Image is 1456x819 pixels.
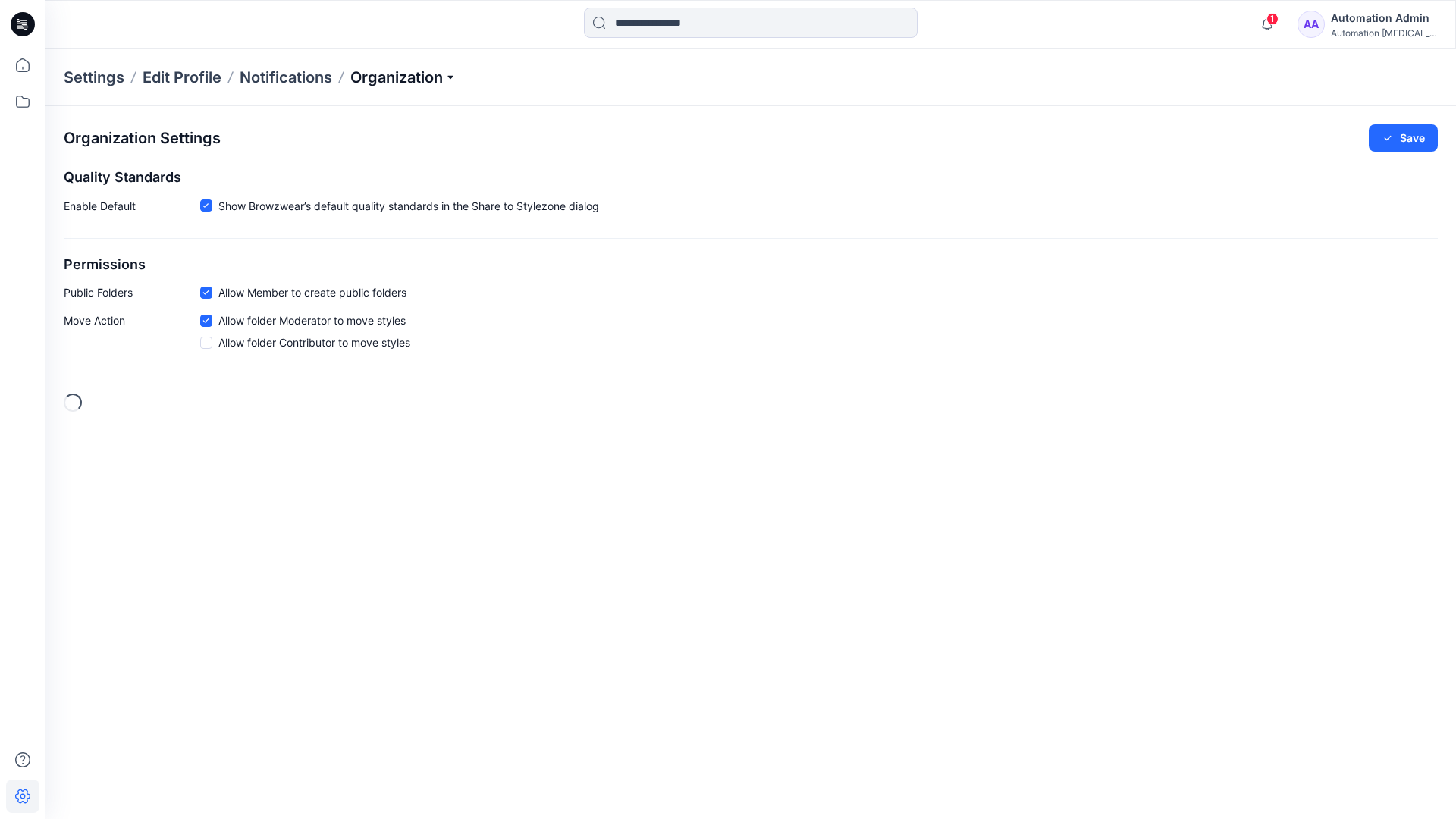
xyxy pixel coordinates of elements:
h2: Organization Settings [64,130,221,147]
span: Allow Member to create public folders [218,284,406,300]
div: Automation [MEDICAL_DATA]... [1331,27,1437,39]
button: Save [1369,124,1438,152]
div: Automation Admin [1331,9,1437,27]
p: Settings [64,67,124,88]
a: Edit Profile [143,67,221,88]
div: AA [1298,11,1325,38]
span: Show Browzwear’s default quality standards in the Share to Stylezone dialog [218,198,599,214]
span: 1 [1266,13,1279,25]
p: Public Folders [64,284,200,300]
p: Move Action [64,312,200,356]
span: Allow folder Moderator to move styles [218,312,406,328]
h2: Quality Standards [64,170,1438,186]
h2: Permissions [64,257,1438,273]
span: Allow folder Contributor to move styles [218,334,410,350]
p: Enable Default [64,198,200,220]
a: Notifications [240,67,332,88]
